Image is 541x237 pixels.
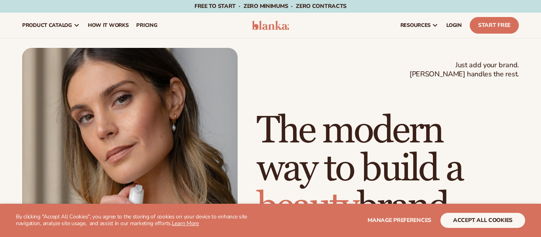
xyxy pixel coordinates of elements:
img: logo [252,21,289,30]
a: product catalog [18,13,84,38]
span: beauty [257,184,357,230]
span: pricing [136,22,157,28]
a: LOGIN [442,13,466,38]
span: LOGIN [446,22,462,28]
span: Free to start · ZERO minimums · ZERO contracts [194,2,347,10]
span: product catalog [22,22,72,28]
h1: The modern way to build a brand [257,112,519,226]
button: Manage preferences [368,213,431,228]
span: Manage preferences [368,216,431,224]
button: accept all cookies [440,213,525,228]
p: By clicking "Accept All Cookies", you agree to the storing of cookies on your device to enhance s... [16,214,270,227]
a: Learn More [172,220,199,227]
span: Just add your brand. [PERSON_NAME] handles the rest. [410,61,519,79]
a: How It Works [84,13,133,38]
a: pricing [132,13,161,38]
span: resources [400,22,431,28]
a: resources [396,13,442,38]
a: Start Free [470,17,519,34]
span: How It Works [88,22,129,28]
